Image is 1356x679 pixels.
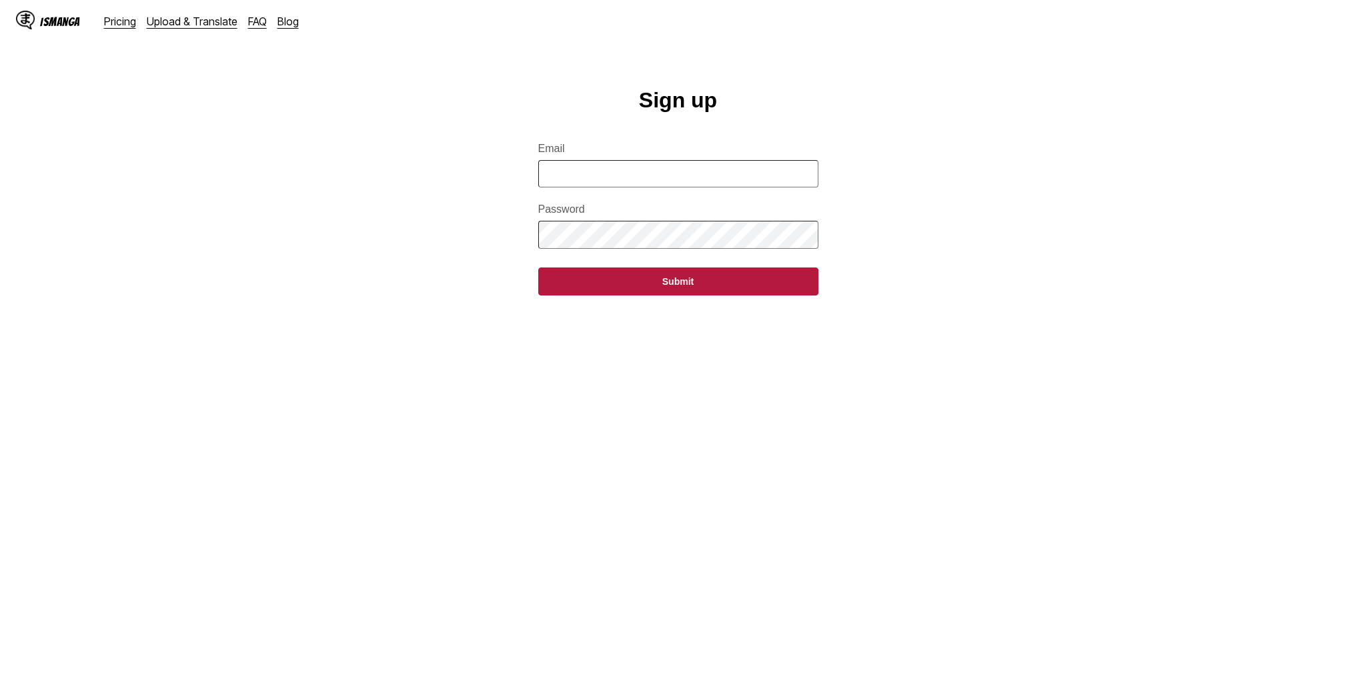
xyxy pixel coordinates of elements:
[16,11,104,32] a: IsManga LogoIsManga
[40,15,80,28] div: IsManga
[147,15,237,28] a: Upload & Translate
[639,88,717,113] h1: Sign up
[538,143,818,155] label: Email
[277,15,299,28] a: Blog
[538,203,818,215] label: Password
[104,15,136,28] a: Pricing
[16,11,35,29] img: IsManga Logo
[538,267,818,295] button: Submit
[248,15,267,28] a: FAQ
